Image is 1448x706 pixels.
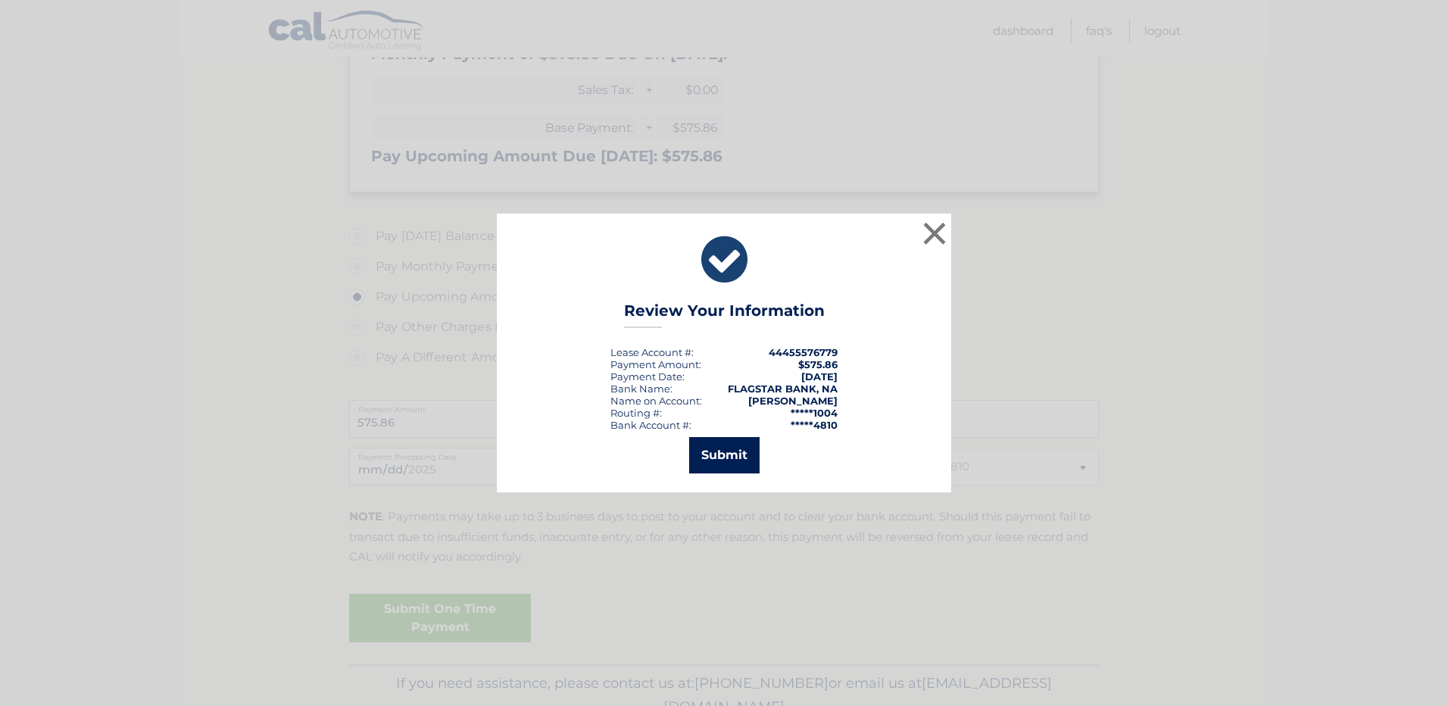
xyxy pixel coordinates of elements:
button: × [919,218,950,248]
span: $575.86 [798,358,838,370]
button: Submit [689,437,760,473]
div: Payment Amount: [610,358,701,370]
h3: Review Your Information [624,301,825,328]
strong: [PERSON_NAME] [748,395,838,407]
div: Lease Account #: [610,346,694,358]
strong: FLAGSTAR BANK, NA [728,383,838,395]
div: Routing #: [610,407,662,419]
strong: 44455576779 [769,346,838,358]
div: Bank Account #: [610,419,691,431]
div: Bank Name: [610,383,673,395]
div: : [610,370,685,383]
span: [DATE] [801,370,838,383]
div: Name on Account: [610,395,702,407]
span: Payment Date [610,370,682,383]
